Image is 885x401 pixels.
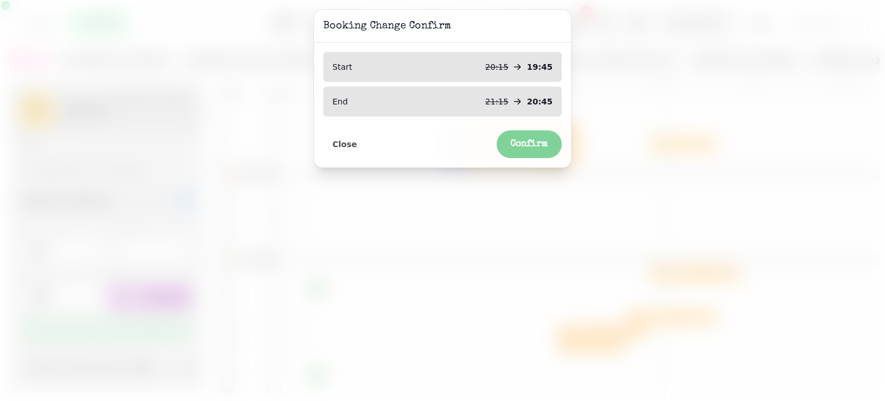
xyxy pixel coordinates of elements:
[332,140,357,148] span: Close
[323,19,562,33] h3: Booking Change Confirm
[485,61,508,73] p: 20:15
[510,140,548,149] span: Confirm
[527,61,553,73] p: 19:45
[323,137,366,152] button: Close
[332,96,348,107] p: End
[332,61,352,73] p: Start
[497,130,562,158] button: Confirm
[527,96,553,107] p: 20:45
[485,96,508,107] p: 21:15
